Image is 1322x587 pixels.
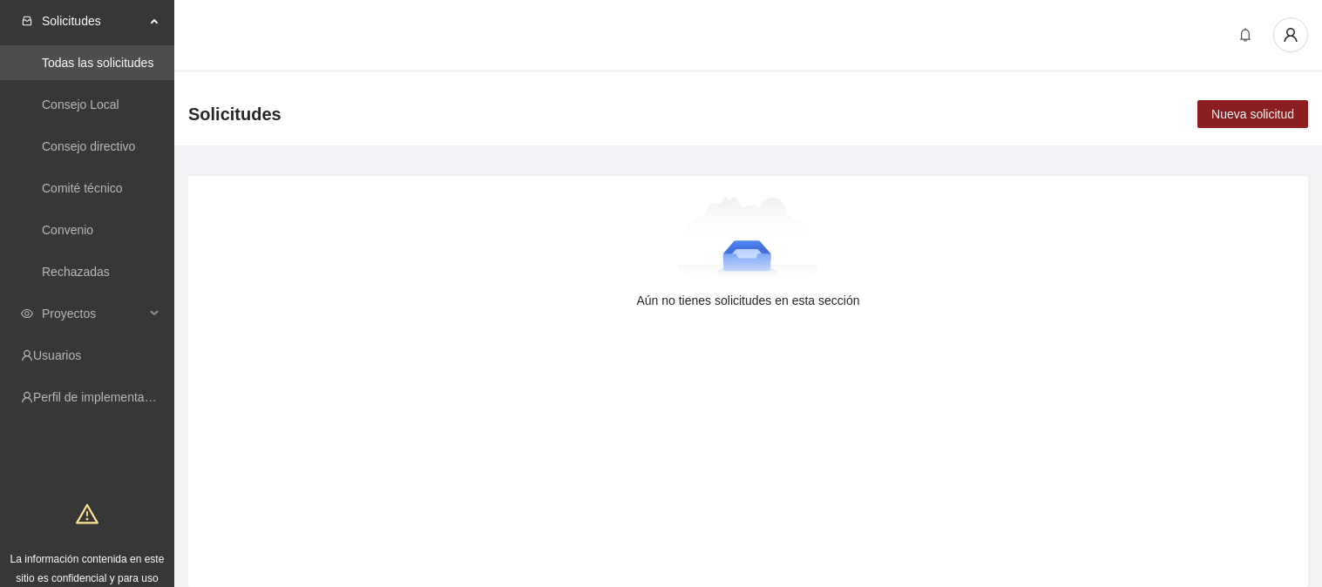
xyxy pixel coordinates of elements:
[33,390,169,404] a: Perfil de implementadora
[42,296,145,331] span: Proyectos
[677,197,819,284] img: Aún no tienes solicitudes en esta sección
[21,15,33,27] span: inbox
[42,265,110,279] a: Rechazadas
[42,181,123,195] a: Comité técnico
[42,98,119,111] a: Consejo Local
[21,307,33,320] span: eye
[216,291,1280,310] div: Aún no tienes solicitudes en esta sección
[1211,105,1294,124] span: Nueva solicitud
[42,3,145,38] span: Solicitudes
[42,56,153,70] a: Todas las solicitudes
[1274,27,1307,43] span: user
[76,503,98,525] span: warning
[33,348,81,362] a: Usuarios
[188,100,281,128] span: Solicitudes
[42,223,93,237] a: Convenio
[1273,17,1308,52] button: user
[1197,100,1308,128] button: Nueva solicitud
[1232,28,1258,42] span: bell
[1231,21,1259,49] button: bell
[42,139,135,153] a: Consejo directivo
